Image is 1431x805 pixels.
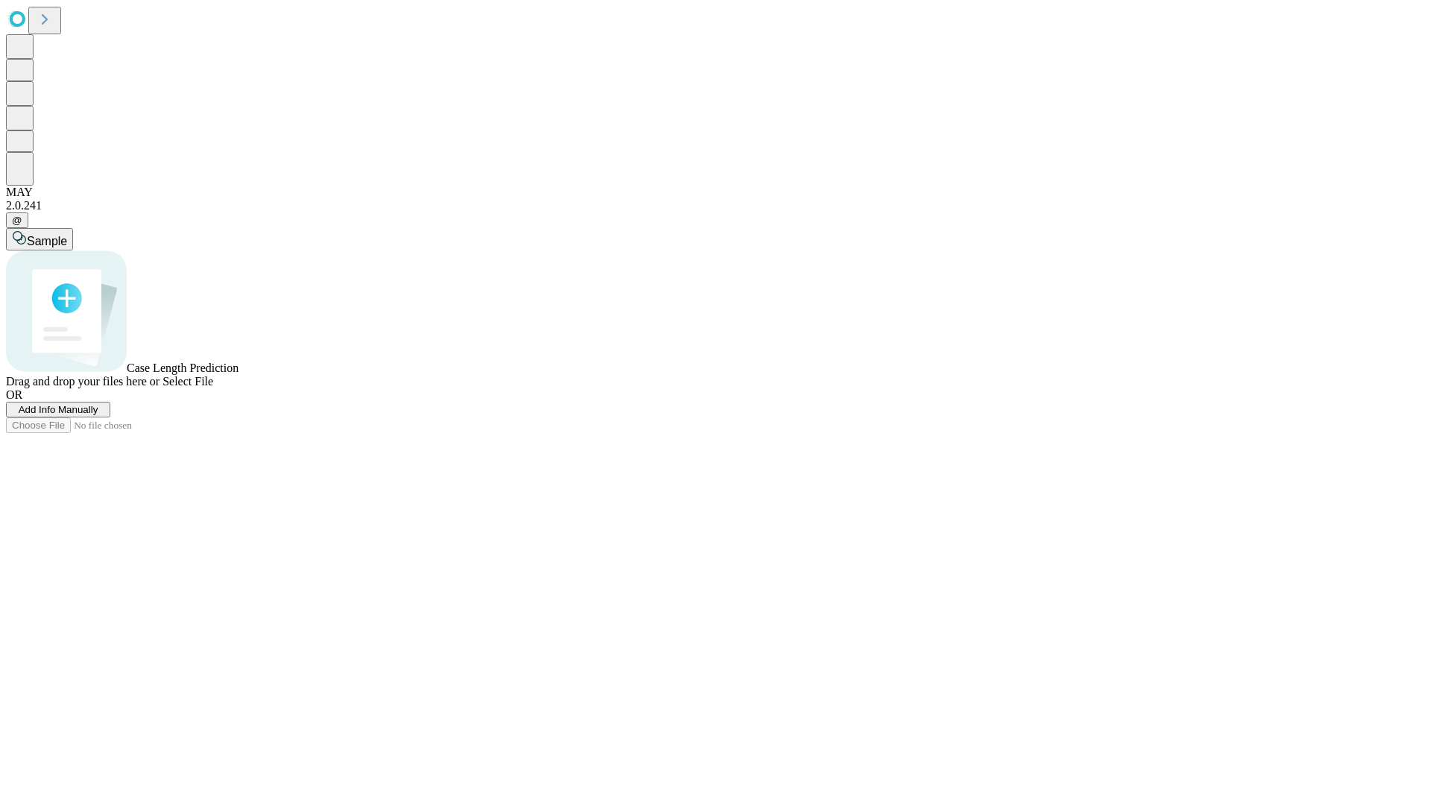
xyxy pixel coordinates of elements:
div: MAY [6,186,1425,199]
span: Case Length Prediction [127,362,238,374]
button: @ [6,212,28,228]
span: Select File [162,375,213,388]
div: 2.0.241 [6,199,1425,212]
span: Add Info Manually [19,404,98,415]
span: @ [12,215,22,226]
button: Sample [6,228,73,250]
button: Add Info Manually [6,402,110,417]
span: Drag and drop your files here or [6,375,159,388]
span: Sample [27,235,67,247]
span: OR [6,388,22,401]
